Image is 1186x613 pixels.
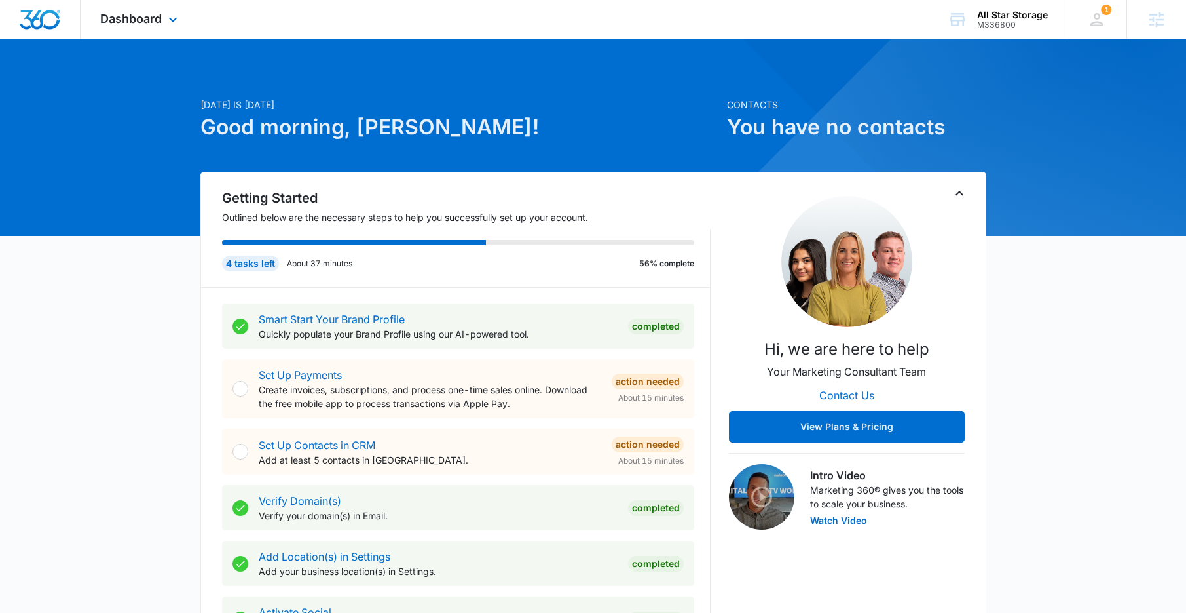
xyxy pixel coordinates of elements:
[35,76,46,87] img: tab_domain_overview_orange.svg
[639,258,694,269] p: 56% complete
[977,20,1048,30] div: account id
[50,77,117,86] div: Domain Overview
[222,256,279,271] div: 4 tasks left
[729,411,965,443] button: View Plans & Pricing
[612,437,684,452] div: Action Needed
[100,12,162,26] span: Dashboard
[222,210,711,224] p: Outlined below are the necessary steps to help you successfully set up your account.
[259,383,601,410] p: Create invoices, subscriptions, and process one-time sales online. Download the free mobile app t...
[145,77,221,86] div: Keywords by Traffic
[259,453,601,467] p: Add at least 5 contacts in [GEOGRAPHIC_DATA].
[810,483,965,511] p: Marketing 360® gives you the tools to scale your business.
[727,111,986,143] h1: You have no contacts
[727,98,986,111] p: Contacts
[259,564,618,578] p: Add your business location(s) in Settings.
[259,509,618,523] p: Verify your domain(s) in Email.
[130,76,141,87] img: tab_keywords_by_traffic_grey.svg
[21,34,31,45] img: website_grey.svg
[810,516,867,525] button: Watch Video
[764,338,929,361] p: Hi, we are here to help
[628,556,684,572] div: Completed
[21,21,31,31] img: logo_orange.svg
[618,455,684,467] span: About 15 minutes
[806,380,887,411] button: Contact Us
[259,368,342,382] a: Set Up Payments
[222,188,711,208] h2: Getting Started
[259,550,390,563] a: Add Location(s) in Settings
[259,313,405,326] a: Smart Start Your Brand Profile
[767,364,926,380] p: Your Marketing Consultant Team
[810,467,965,483] h3: Intro Video
[259,494,341,507] a: Verify Domain(s)
[628,500,684,516] div: Completed
[618,392,684,404] span: About 15 minutes
[628,319,684,334] div: Completed
[37,21,64,31] div: v 4.0.25
[1101,5,1111,15] div: notifications count
[200,98,719,111] p: [DATE] is [DATE]
[952,186,967,201] button: Toggle Collapse
[259,439,375,452] a: Set Up Contacts in CRM
[259,327,618,341] p: Quickly populate your Brand Profile using our AI-powered tool.
[729,464,794,530] img: Intro Video
[977,10,1048,20] div: account name
[612,374,684,389] div: Action Needed
[1101,5,1111,15] span: 1
[287,258,352,269] p: About 37 minutes
[34,34,144,45] div: Domain: [DOMAIN_NAME]
[200,111,719,143] h1: Good morning, [PERSON_NAME]!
